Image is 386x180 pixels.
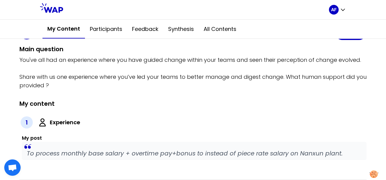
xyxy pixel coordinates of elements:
p: You've all had an experience where you have guided change within your teams and seen their percep... [19,56,367,90]
p: To process monthly base salary + overtime pay+bonus to instead of piece rate salary on Nanxun plant. [27,149,362,158]
p: AF [331,7,337,13]
button: AF [329,5,346,15]
button: Synthesis [163,20,199,38]
button: Feedback [127,20,163,38]
h2: My content [19,99,55,108]
button: My content [42,20,85,38]
h3: My post [22,135,367,142]
label: Experience [50,118,80,127]
h2: Main question [19,45,367,53]
button: Participants [85,20,127,38]
a: Open chat [4,159,21,176]
button: All contents [199,20,241,38]
div: 1 [21,116,33,128]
